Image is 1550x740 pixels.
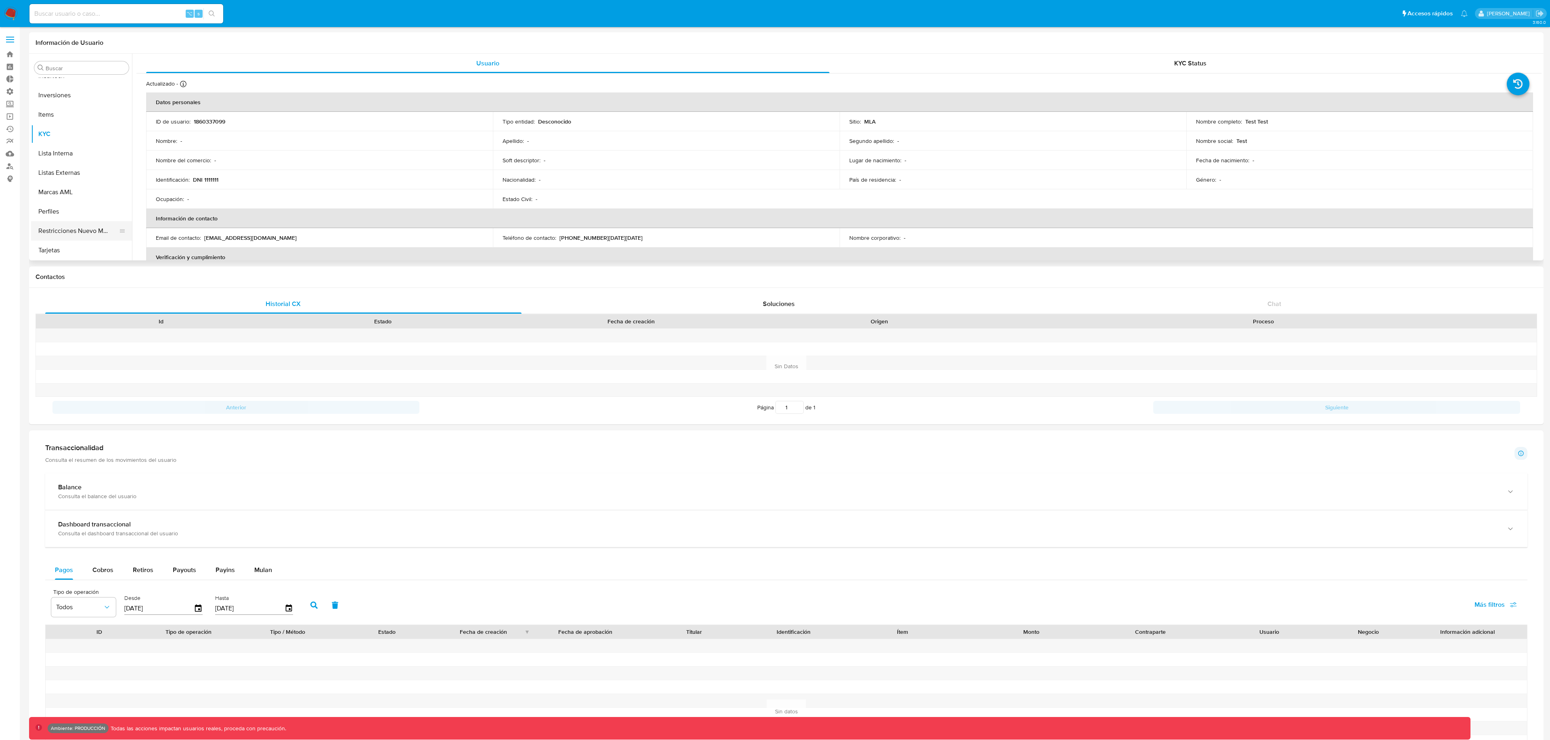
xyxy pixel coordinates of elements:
p: Lugar de nacimiento : [849,157,901,164]
input: Buscar usuario o caso... [29,8,223,19]
p: Identificación : [156,176,190,183]
p: Fecha de nacimiento : [1196,157,1249,164]
span: KYC Status [1174,59,1206,68]
span: s [197,10,200,17]
button: Perfiles [31,202,132,221]
p: - [1253,157,1254,164]
a: Salir [1535,9,1544,18]
button: Buscar [38,65,44,71]
p: - [539,176,540,183]
button: Tarjetas [31,241,132,260]
p: Estado Civil : [503,195,532,203]
p: leandrojossue.ramirez@mercadolibre.com.co [1487,10,1533,17]
span: Soluciones [763,299,795,308]
p: Sitio : [849,118,861,125]
div: Proceso [996,317,1531,325]
button: Marcas AML [31,182,132,202]
p: Género : [1196,176,1216,183]
button: Siguiente [1153,401,1520,414]
p: Ambiente: PRODUCCIÓN [51,727,105,730]
p: - [536,195,537,203]
button: Lista Interna [31,144,132,163]
button: Items [31,105,132,124]
p: Nacionalidad : [503,176,536,183]
p: MLA [864,118,876,125]
p: Nombre social : [1196,137,1233,145]
p: Todas las acciones impactan usuarios reales, proceda con precaución. [109,725,286,732]
p: Tipo entidad : [503,118,535,125]
th: Información de contacto [146,209,1533,228]
button: Anterior [52,401,419,414]
p: - [527,137,529,145]
th: Verificación y cumplimiento [146,247,1533,267]
p: Soft descriptor : [503,157,540,164]
p: - [897,137,899,145]
p: Nombre : [156,137,177,145]
p: - [904,234,905,241]
button: Restricciones Nuevo Mundo [31,221,126,241]
p: - [1219,176,1221,183]
button: Inversiones [31,86,132,105]
span: 1 [813,403,815,411]
p: Test [1236,137,1247,145]
button: search-icon [203,8,220,19]
p: - [187,195,189,203]
p: Nombre corporativo : [849,234,901,241]
p: País de residencia : [849,176,896,183]
p: - [180,137,182,145]
p: Nombre del comercio : [156,157,211,164]
p: Segundo apellido : [849,137,894,145]
button: KYC [31,124,132,144]
span: Accesos rápidos [1408,9,1453,18]
p: DNI 1111111 [193,176,218,183]
p: Nombre completo : [1196,118,1242,125]
div: Fecha de creación [499,317,762,325]
h1: Contactos [36,273,1537,281]
div: Estado [278,317,488,325]
span: Historial CX [266,299,301,308]
span: Página de [757,401,815,414]
p: [EMAIL_ADDRESS][DOMAIN_NAME] [204,234,297,241]
span: ⌥ [186,10,193,17]
p: Desconocido [538,118,571,125]
p: [PHONE_NUMBER][DATE][DATE] [559,234,643,241]
div: Origen [774,317,984,325]
p: Actualizado - [146,80,178,88]
div: Id [56,317,266,325]
p: - [905,157,906,164]
p: - [214,157,216,164]
p: Apellido : [503,137,524,145]
button: Listas Externas [31,163,132,182]
p: Email de contacto : [156,234,201,241]
p: - [899,176,901,183]
p: ID de usuario : [156,118,191,125]
p: Teléfono de contacto : [503,234,556,241]
p: 1860337099 [194,118,225,125]
a: Notificaciones [1461,10,1468,17]
h1: Información de Usuario [36,39,103,47]
p: - [544,157,545,164]
p: Test Test [1245,118,1268,125]
p: Ocupación : [156,195,184,203]
span: Chat [1267,299,1281,308]
span: Usuario [476,59,499,68]
input: Buscar [46,65,126,72]
th: Datos personales [146,92,1533,112]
